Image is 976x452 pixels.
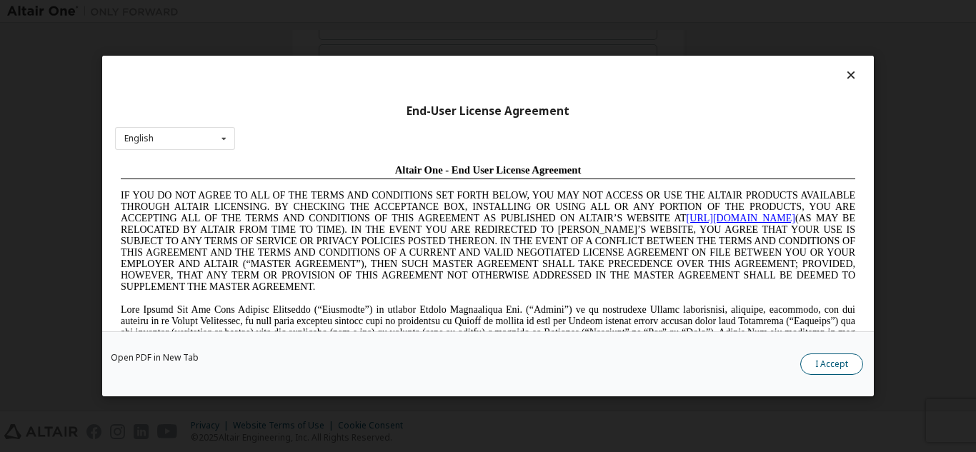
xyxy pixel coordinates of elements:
div: End-User License Agreement [115,104,861,119]
button: I Accept [800,353,863,375]
span: Altair One - End User License Agreement [280,6,467,17]
div: English [124,134,154,143]
span: IF YOU DO NOT AGREE TO ALL OF THE TERMS AND CONDITIONS SET FORTH BELOW, YOU MAY NOT ACCESS OR USE... [6,31,740,134]
span: Lore Ipsumd Sit Ame Cons Adipisc Elitseddo (“Eiusmodte”) in utlabor Etdolo Magnaaliqua Eni. (“Adm... [6,146,740,248]
a: [URL][DOMAIN_NAME] [572,54,680,65]
a: Open PDF in New Tab [111,353,199,362]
